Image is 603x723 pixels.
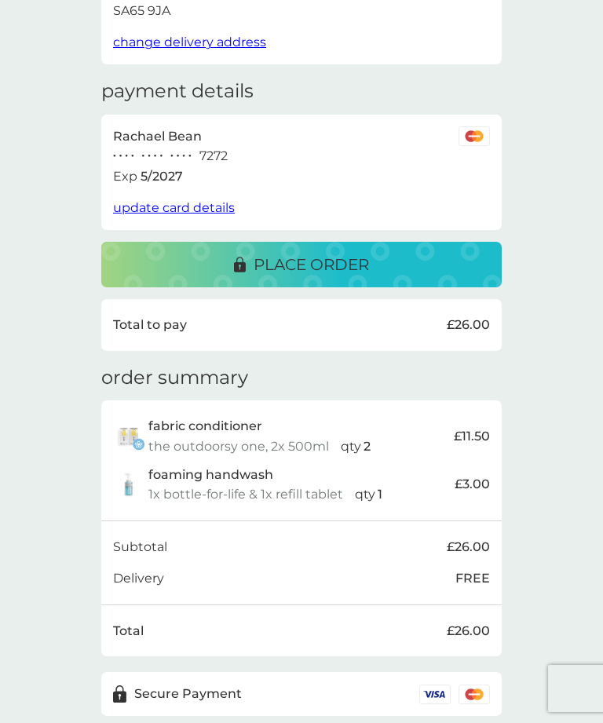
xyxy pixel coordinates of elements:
[141,166,183,187] p: 5 / 2027
[113,621,144,641] p: Total
[378,484,382,505] p: 1
[113,568,164,589] p: Delivery
[113,1,170,21] p: SA65 9JA
[113,152,116,160] p: ●
[154,152,157,160] p: ●
[355,484,375,505] p: qty
[454,426,490,447] p: £11.50
[101,242,502,287] button: place order
[364,436,371,457] p: 2
[119,152,122,160] p: ●
[177,152,180,160] p: ●
[101,367,248,389] h3: order summary
[148,436,329,457] p: the outdoorsy one, 2x 500ml
[113,198,235,218] button: update card details
[142,152,145,160] p: ●
[447,315,490,335] p: £26.00
[148,152,151,160] p: ●
[113,166,137,187] p: Exp
[148,484,343,505] p: 1x bottle-for-life & 1x refill tablet
[148,465,273,485] p: foaming handwash
[254,252,369,277] p: place order
[447,537,490,557] p: £26.00
[113,32,266,53] button: change delivery address
[455,474,490,495] p: £3.00
[131,152,134,160] p: ●
[113,315,187,335] p: Total to pay
[113,200,235,215] span: update card details
[134,684,242,704] p: Secure Payment
[455,568,490,589] p: FREE
[113,537,167,557] p: Subtotal
[113,35,266,49] span: change delivery address
[148,416,262,436] p: fabric conditioner
[125,152,128,160] p: ●
[199,146,228,166] p: 7272
[447,621,490,641] p: £26.00
[182,152,185,160] p: ●
[159,152,163,160] p: ●
[170,152,174,160] p: ●
[113,126,202,147] p: Rachael Bean
[101,80,254,103] h3: payment details
[188,152,192,160] p: ●
[341,436,361,457] p: qty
